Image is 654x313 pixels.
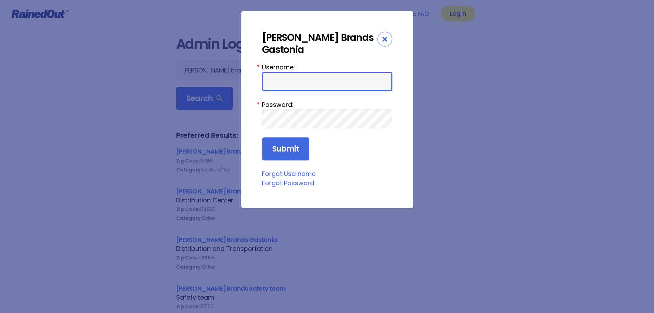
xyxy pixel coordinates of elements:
div: Close [377,32,392,47]
input: Submit [262,137,309,161]
a: Forgot Username [262,169,315,178]
a: Forgot Password [262,179,314,187]
label: Username: [262,63,392,72]
div: [PERSON_NAME] Brands Gastonia [262,32,377,56]
label: Password: [262,100,392,109]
